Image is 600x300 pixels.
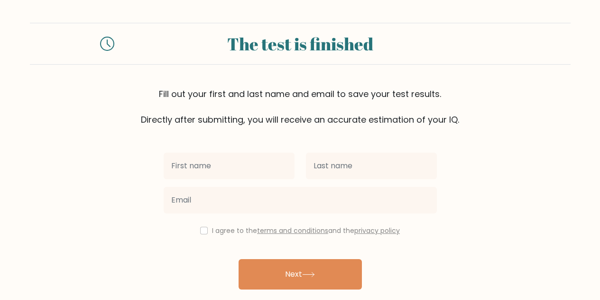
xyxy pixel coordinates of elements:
[126,31,475,57] div: The test is finished
[306,153,437,179] input: Last name
[164,153,295,179] input: First name
[239,259,362,290] button: Next
[164,187,437,213] input: Email
[257,226,328,235] a: terms and conditions
[354,226,400,235] a: privacy policy
[212,226,400,235] label: I agree to the and the
[30,87,571,126] div: Fill out your first and last name and email to save your test results. Directly after submitting,...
